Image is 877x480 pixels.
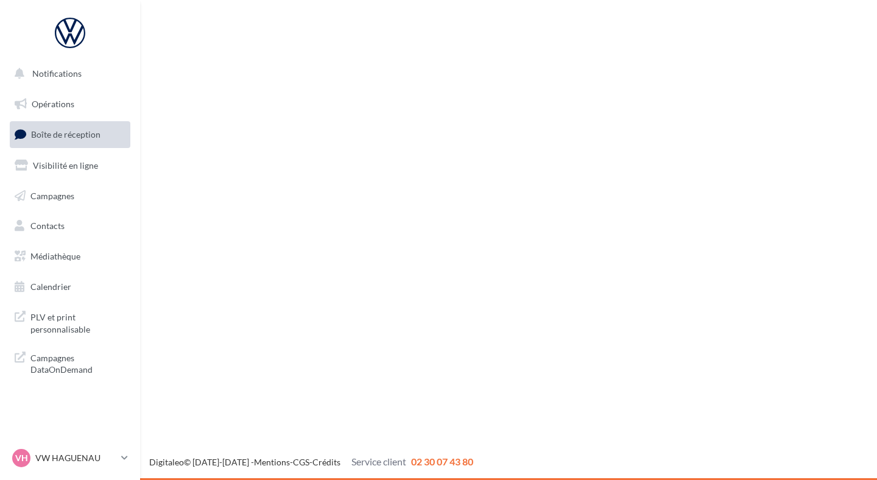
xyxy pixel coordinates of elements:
[254,457,290,467] a: Mentions
[7,61,128,86] button: Notifications
[7,213,133,239] a: Contacts
[30,251,80,261] span: Médiathèque
[7,345,133,381] a: Campagnes DataOnDemand
[7,244,133,269] a: Médiathèque
[33,160,98,171] span: Visibilité en ligne
[30,350,125,376] span: Campagnes DataOnDemand
[35,452,116,464] p: VW HAGUENAU
[7,153,133,178] a: Visibilité en ligne
[30,309,125,335] span: PLV et print personnalisable
[7,183,133,209] a: Campagnes
[31,129,100,139] span: Boîte de réception
[149,457,184,467] a: Digitaleo
[15,452,28,464] span: VH
[10,446,130,470] a: VH VW HAGUENAU
[30,281,71,292] span: Calendrier
[312,457,340,467] a: Crédits
[32,99,74,109] span: Opérations
[7,91,133,117] a: Opérations
[351,456,406,467] span: Service client
[7,304,133,340] a: PLV et print personnalisable
[411,456,473,467] span: 02 30 07 43 80
[30,190,74,200] span: Campagnes
[149,457,473,467] span: © [DATE]-[DATE] - - -
[293,457,309,467] a: CGS
[30,221,65,231] span: Contacts
[32,68,82,79] span: Notifications
[7,274,133,300] a: Calendrier
[7,121,133,147] a: Boîte de réception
